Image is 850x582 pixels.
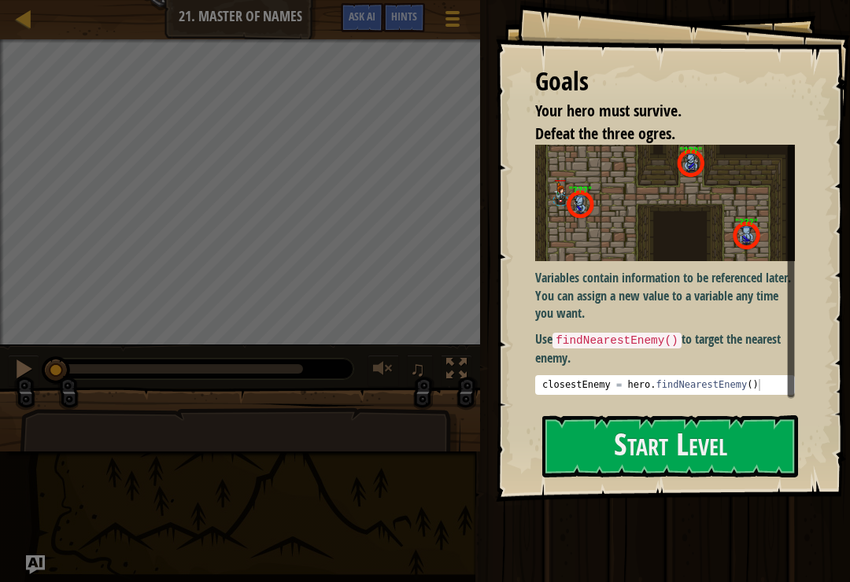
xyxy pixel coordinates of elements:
[341,3,383,32] button: Ask AI
[535,145,795,261] img: Master of names
[349,9,375,24] span: Ask AI
[535,330,795,367] p: Use to target the nearest enemy.
[516,123,791,145] li: Defeat the three ogres.
[535,123,675,144] span: Defeat the three ogres.
[535,64,795,100] div: Goals
[433,3,472,40] button: Show game menu
[368,355,399,387] button: Adjust volume
[8,355,39,387] button: ⌘ + P: Pause
[516,100,791,123] li: Your hero must survive.
[441,355,472,387] button: Toggle fullscreen
[542,415,798,477] button: Start Level
[410,357,426,381] span: ♫
[535,269,795,323] p: Variables contain information to be referenced later. You can assign a new value to a variable an...
[391,9,417,24] span: Hints
[535,100,682,121] span: Your hero must survive.
[26,555,45,574] button: Ask AI
[552,333,681,348] code: findNearestEnemy()
[407,355,434,387] button: ♫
